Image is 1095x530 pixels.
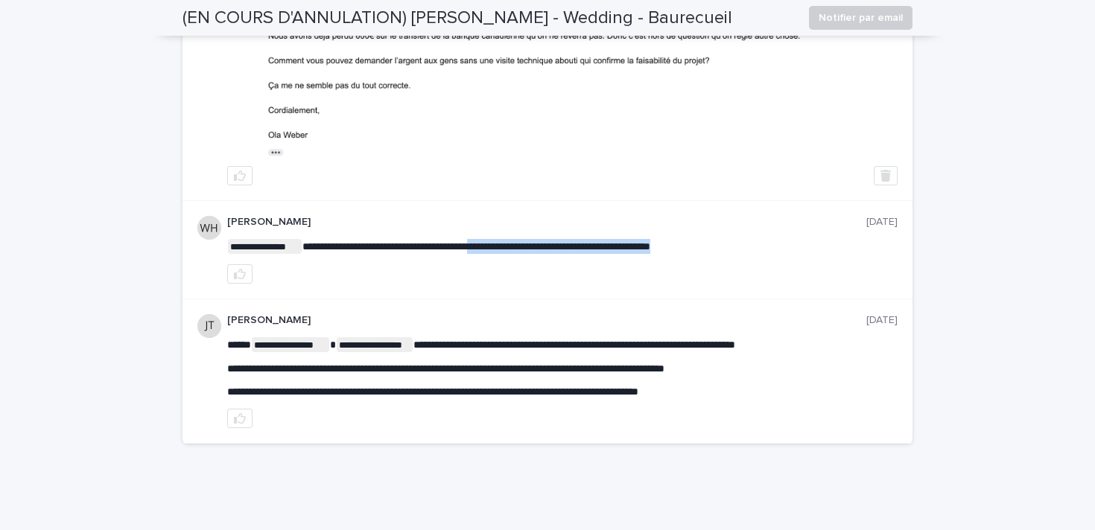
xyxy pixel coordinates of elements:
p: [PERSON_NAME] [227,216,866,229]
h2: (EN COURS D'ANNULATION) [PERSON_NAME] - Wedding - Baurecueil [182,7,732,29]
p: [DATE] [866,216,898,229]
button: like this post [227,409,253,428]
span: Notifier par email [819,10,903,25]
p: [PERSON_NAME] [227,314,866,327]
button: like this post [227,166,253,185]
button: Delete post [874,166,898,185]
button: Notifier par email [809,6,913,30]
button: like this post [227,264,253,284]
p: [DATE] [866,314,898,327]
